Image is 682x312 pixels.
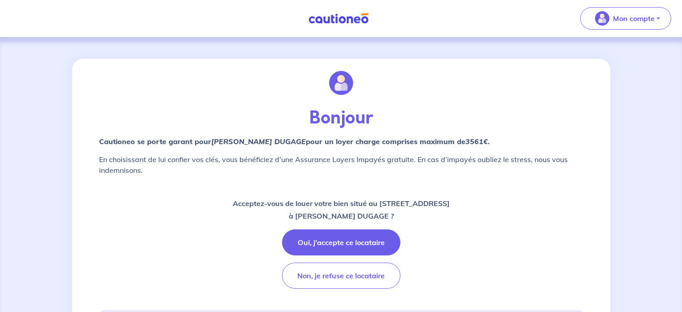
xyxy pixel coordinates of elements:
p: En choisissant de lui confier vos clés, vous bénéficiez d’une Assurance Loyers Impayés gratuite. ... [99,154,583,176]
p: Bonjour [99,107,583,129]
em: 3561€ [465,137,488,146]
em: [PERSON_NAME] DUGAGE [211,137,306,146]
img: Cautioneo [305,13,372,24]
button: illu_account_valid_menu.svgMon compte [580,7,671,30]
img: illu_account.svg [329,71,353,95]
button: Non, je refuse ce locataire [282,263,400,289]
button: Oui, j'accepte ce locataire [282,229,400,255]
strong: Cautioneo se porte garant pour pour un loyer charge comprises maximum de . [99,137,490,146]
img: illu_account_valid_menu.svg [595,11,609,26]
p: Acceptez-vous de louer votre bien situé au [STREET_ADDRESS] à [PERSON_NAME] DUGAGE ? [233,197,450,222]
p: Mon compte [613,13,655,24]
